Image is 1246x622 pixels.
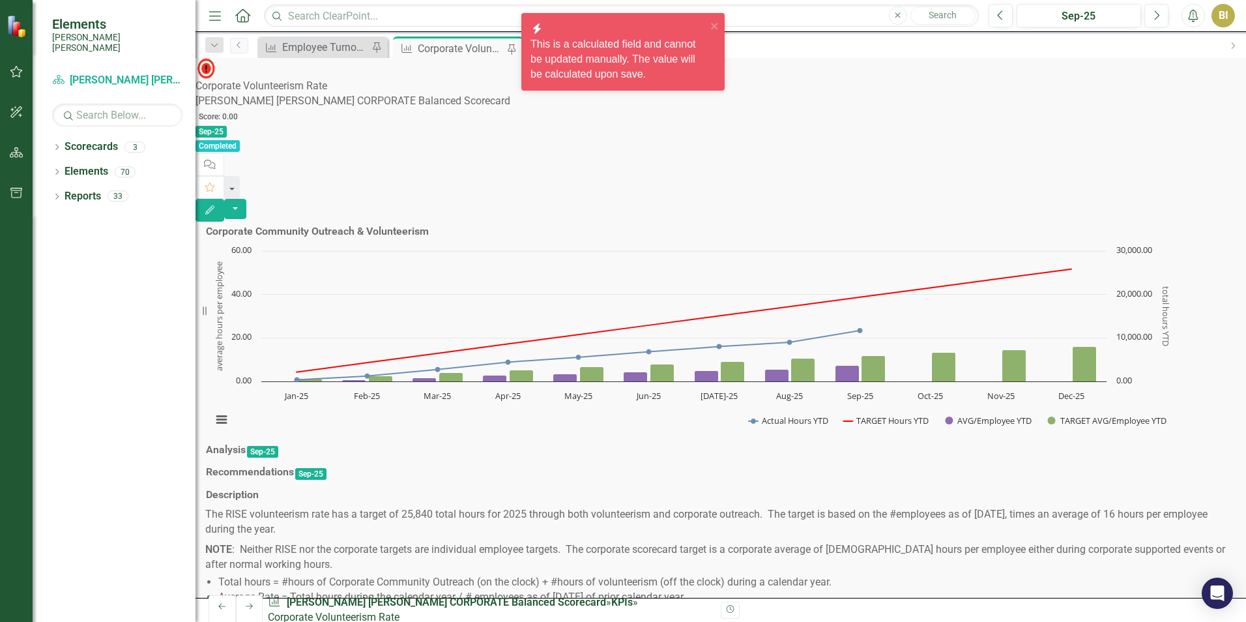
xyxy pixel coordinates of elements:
div: 3 [124,141,145,153]
text: 30,000.00 [1116,244,1152,256]
text: [DATE]-25 [701,390,738,402]
span: Search [929,10,957,20]
h3: Recommendations [206,466,294,478]
text: 20,000.00 [1116,288,1152,299]
path: Jul-25, 4.9628483. AVG/Employee YTD. [695,370,719,381]
a: KPIs [611,596,633,608]
text: Feb-25 [354,390,380,402]
path: Aug-25, 10.7. TARGET AVG/Employee YTD. [791,358,815,381]
h3: Description [206,489,259,501]
a: Reports [65,189,101,204]
path: Sep-25, 7.24597523. AVG/Employee YTD. [835,365,860,381]
path: Oct-25, 13.3. TARGET AVG/Employee YTD. [932,352,956,381]
path: Aug-25, 9,015.5. Actual Hours YTD. [787,340,792,345]
path: May-25, 3.43188854. AVG/Employee YTD. [553,374,577,381]
li: Average Rate = Total hours during the calendar year / # employees as of [DATE] of prior calendar ... [218,590,1236,605]
button: Sep-25 [1017,4,1141,27]
button: Show Actual Hours YTD [749,415,829,426]
path: Jan-25, 369.5. Actual Hours YTD. [295,377,300,382]
text: Nov-25 [987,390,1015,402]
text: 0.00 [1116,374,1132,386]
path: Jul-25, 8,015. Actual Hours YTD. [717,344,722,349]
text: May-25 [564,390,592,402]
path: May-25, 6.7. TARGET AVG/Employee YTD. [580,366,604,381]
input: Search Below... [52,104,182,126]
div: Corporate Volunteerism Rate [418,40,504,57]
text: Mar-25 [424,390,451,402]
path: Apr-25, 2.74179567. AVG/Employee YTD. [483,375,507,381]
text: total hours YTD [1160,286,1172,346]
text: Apr-25 [495,390,521,402]
div: Sep-25 [1021,8,1137,24]
path: Mar-25, 1.69876161. AVG/Employee YTD. [413,378,437,381]
path: Sep-25, 12. TARGET AVG/Employee YTD. [862,355,886,381]
h3: Analysis [206,444,246,456]
g: Actual Hours YTD, series 1 of 4. Line with 12 data points. Y axis, total hours YTD. [295,328,863,383]
svg: Interactive chart [205,244,1180,440]
span: Sep-25 [196,126,227,138]
button: View chart menu, Chart [212,411,231,429]
span: Sep-25 [247,446,278,458]
path: Jun-25, 6,816.5. Actual Hours YTD. [646,349,652,354]
text: Dec-25 [1058,390,1084,402]
path: Jun-25, 8. TARGET AVG/Employee YTD. [650,364,674,381]
text: average hours per employee [213,261,225,371]
img: ClearPoint Strategy [7,14,29,37]
button: close [710,18,719,33]
path: May-25, 5,542.5. Actual Hours YTD. [576,355,581,360]
path: Jun-25, 4.22074303. AVG/Employee YTD. [624,372,648,381]
path: Nov-25, 14.7. TARGET AVG/Employee YTD. [1002,349,1026,381]
h3: Corporate Community Outreach & Volunteerism [206,226,429,237]
text: 20.00 [231,331,252,342]
path: Feb-25, 1,227.5. Actual Hours YTD. [365,374,370,379]
path: Mar-25, 4. TARGET AVG/Employee YTD. [439,372,463,381]
text: 10,000.00 [1116,331,1152,342]
strong: NOTE [205,543,232,555]
text: 0.00 [236,374,252,386]
path: Jul-25, 9.3. TARGET AVG/Employee YTD. [721,361,745,381]
text: Jun-25 [635,390,661,402]
span: Sep-25 [295,468,326,480]
p: : Neither RISE nor the corporate targets are individual employee targets. The corporate scorecard... [205,540,1236,572]
path: Dec-25, 16. TARGET AVG/Employee YTD. [1073,346,1097,381]
a: Scorecards [65,140,118,155]
input: Search ClearPoint... [264,5,979,27]
div: 70 [115,166,136,177]
button: Show AVG/Employee YTD [945,415,1032,426]
div: This is a calculated field and cannot be updated manually. The value will be calculated upon save. [530,37,706,82]
path: Aug-25, 5.58235294. AVG/Employee YTD. [765,369,789,381]
a: Elements [65,164,108,179]
span: Completed [196,140,240,152]
path: Apr-25, 5.3. TARGET AVG/Employee YTD. [510,370,534,381]
span: Score: 0.00 [196,111,241,123]
text: Sep-25 [847,390,873,402]
li: Total hours = #hours of Corporate Community Outreach (on the clock) + #hours of volunteerism (off... [218,575,1236,590]
div: Chart. Highcharts interactive chart. [205,244,1236,440]
div: Employee Turnover Rate​ [282,39,368,55]
p: The RISE volunteerism rate has a target of 25,840 total hours for 2025 through both volunteerism ... [205,507,1236,540]
button: Show TARGET Hours YTD [843,415,930,426]
img: Below MIN Target [196,58,216,79]
text: Aug-25 [776,390,803,402]
button: Show TARGET AVG/Employee YTD [1048,415,1168,426]
g: TARGET AVG/Employee YTD, series 4 of 4. Bar series with 12 bars. Y axis, average hours per employee. [298,346,1097,381]
path: Apr-25, 4,428. Actual Hours YTD. [506,359,511,364]
text: Oct-25 [918,390,943,402]
a: Employee Turnover Rate​ [261,39,368,55]
span: Elements [52,16,182,32]
div: 33 [108,191,128,202]
small: [PERSON_NAME] [PERSON_NAME] [52,32,182,53]
a: [PERSON_NAME] [PERSON_NAME] CORPORATE Balanced Scorecard [287,596,606,608]
button: BI [1211,4,1235,27]
button: Search [910,7,976,25]
path: Sep-25, 11,702.25. Actual Hours YTD. [858,328,863,333]
text: Jan-25 [283,390,308,402]
div: Open Intercom Messenger [1202,578,1233,609]
text: 60.00 [231,244,252,256]
a: [PERSON_NAME] [PERSON_NAME] CORPORATE Balanced Scorecard [52,73,182,88]
text: 40.00 [231,288,252,299]
path: Mar-25, 2,743.5. Actual Hours YTD. [435,366,441,372]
